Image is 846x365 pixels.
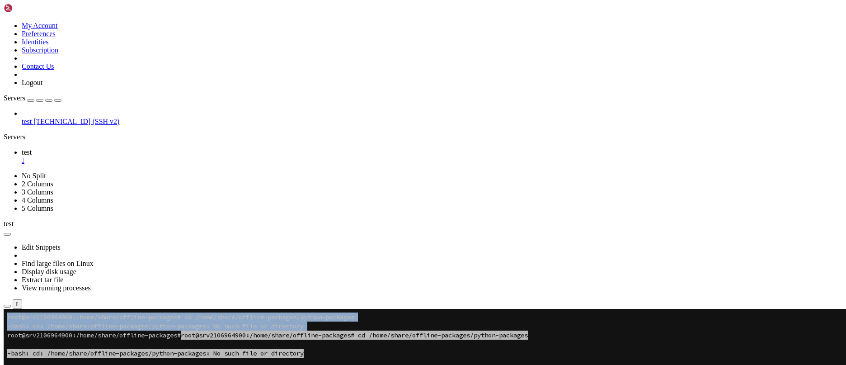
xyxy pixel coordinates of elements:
[22,118,842,126] a: test [TECHNICAL_ID] (SSH v2)
[22,46,58,54] a: Subscription
[4,4,728,13] x-row: root@srv2106964900:/home/share/offline-packages# cd /home/share/offline-packages/python-packages
[22,22,58,29] a: My Account
[22,268,76,275] a: Display disk usage
[4,4,56,13] img: Shellngn
[4,22,728,31] x-row: root@srv2106964900:/home/share/offline-packages#
[16,301,19,308] div: 
[22,172,46,180] a: No Split
[22,118,32,125] span: test
[22,276,63,284] a: Extract tar file
[13,299,22,309] button: 
[4,220,14,228] span: test
[4,40,300,49] span: -bash: cd: /home/share/offline-packages/python-packages: No such file or directory
[22,243,61,251] a: Edit Snippets
[189,58,193,67] div: (49, 6)
[22,196,53,204] a: 4 Columns
[22,284,91,292] a: View running processes
[22,188,53,196] a: 3 Columns
[22,156,842,165] a: 
[4,94,61,102] a: Servers
[22,109,842,126] li: test [TECHNICAL_ID] (SSH v2)
[22,38,49,46] a: Identities
[22,148,842,165] a: test
[22,260,94,267] a: Find large files on Linux
[22,204,53,212] a: 5 Columns
[22,180,53,188] a: 2 Columns
[22,79,42,86] a: Logout
[4,58,177,67] span: root@srv2106964900:/home/share/offline-packages#
[33,118,119,125] span: [TECHNICAL_ID] (SSH v2)
[177,22,524,31] span: root@srv2106964900:/home/share/offline-packages# cd /home/share/offline-packages/python-packages
[22,30,56,38] a: Preferences
[22,148,32,156] span: test
[4,13,728,22] x-row: -bash: cd: /home/share/offline-packages/python-packages: No such file or directory
[4,133,842,141] div: Servers
[22,62,54,70] a: Contact Us
[4,94,25,102] span: Servers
